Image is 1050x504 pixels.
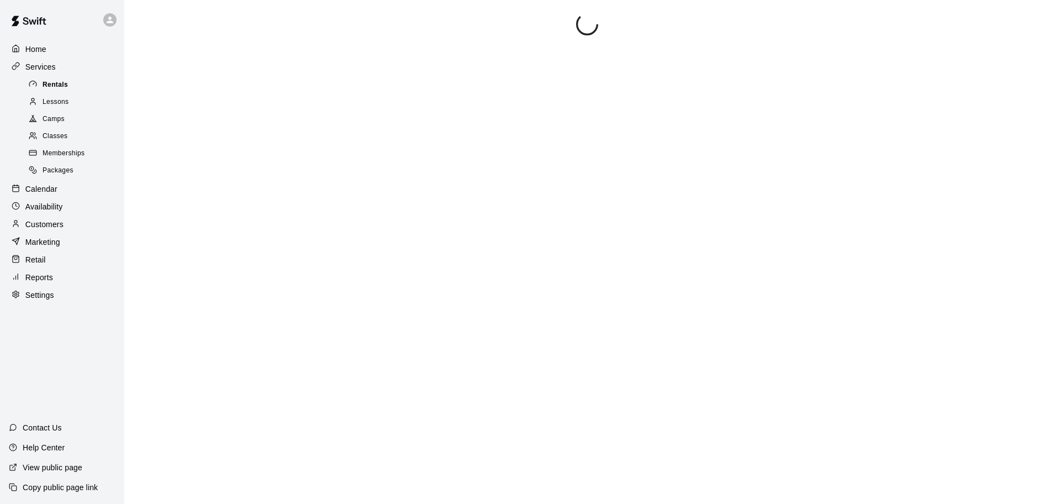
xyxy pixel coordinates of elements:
[43,148,85,159] span: Memberships
[9,181,115,197] a: Calendar
[25,272,53,283] p: Reports
[27,93,124,111] a: Lessons
[9,234,115,250] a: Marketing
[27,163,120,179] div: Packages
[27,77,120,93] div: Rentals
[25,61,56,72] p: Services
[27,129,120,144] div: Classes
[25,183,57,195] p: Calendar
[9,41,115,57] a: Home
[27,128,124,145] a: Classes
[9,59,115,75] a: Services
[25,44,46,55] p: Home
[25,219,64,230] p: Customers
[25,290,54,301] p: Settings
[9,287,115,303] a: Settings
[43,97,69,108] span: Lessons
[25,237,60,248] p: Marketing
[9,216,115,233] a: Customers
[23,422,62,433] p: Contact Us
[43,114,65,125] span: Camps
[43,131,67,142] span: Classes
[27,76,124,93] a: Rentals
[9,269,115,286] a: Reports
[43,80,68,91] span: Rentals
[23,462,82,473] p: View public page
[23,442,65,453] p: Help Center
[27,111,124,128] a: Camps
[9,198,115,215] a: Availability
[27,145,124,162] a: Memberships
[23,482,98,493] p: Copy public page link
[27,112,120,127] div: Camps
[27,162,124,180] a: Packages
[43,165,73,176] span: Packages
[9,251,115,268] a: Retail
[27,146,120,161] div: Memberships
[25,254,46,265] p: Retail
[25,201,63,212] p: Availability
[27,95,120,110] div: Lessons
